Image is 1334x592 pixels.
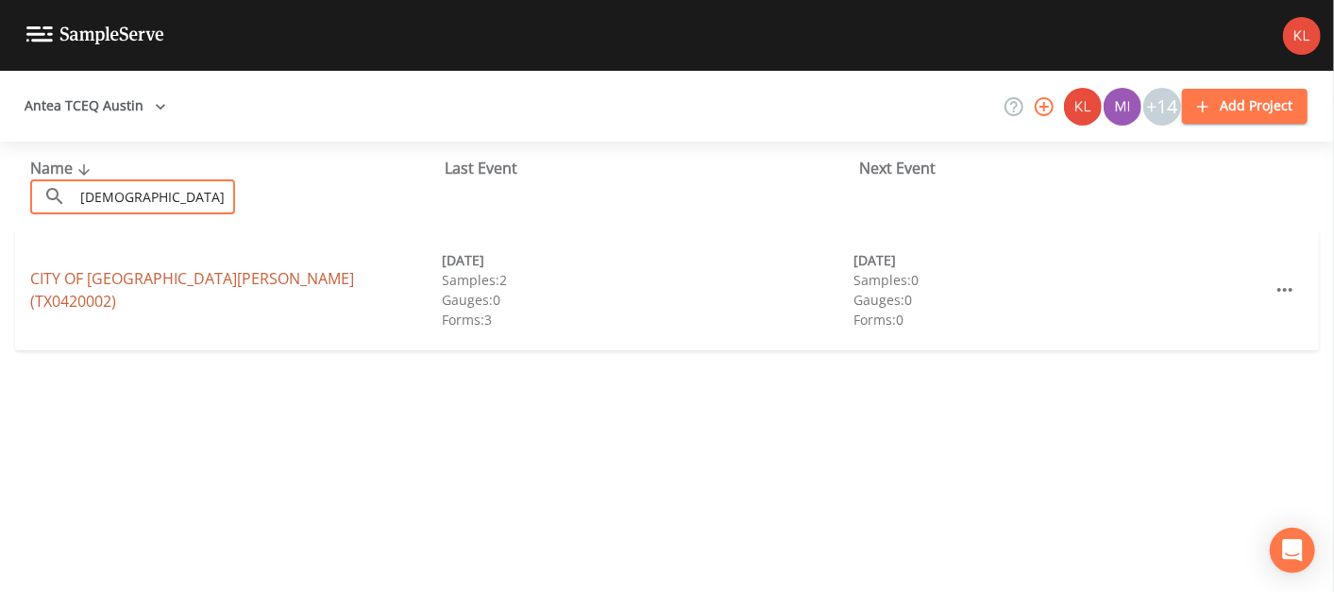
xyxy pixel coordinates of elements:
div: [DATE] [442,250,853,270]
div: +14 [1143,88,1181,126]
div: Miriaha Caddie [1103,88,1142,126]
div: Gauges: 0 [854,290,1266,310]
div: Samples: 0 [854,270,1266,290]
button: Antea TCEQ Austin [17,89,174,124]
div: Gauges: 0 [442,290,853,310]
div: Last Event [445,157,859,179]
img: logo [26,26,164,44]
div: Kler Teran [1063,88,1103,126]
div: Forms: 3 [442,310,853,330]
img: 9c4450d90d3b8045b2e5fa62e4f92659 [1064,88,1102,126]
span: Name [30,158,95,178]
div: Forms: 0 [854,310,1266,330]
button: Add Project [1182,89,1308,124]
img: a1ea4ff7c53760f38bef77ef7c6649bf [1104,88,1141,126]
div: Open Intercom Messenger [1270,528,1315,573]
div: [DATE] [854,250,1266,270]
div: Next Event [859,157,1274,179]
img: 9c4450d90d3b8045b2e5fa62e4f92659 [1283,17,1321,55]
a: CITY OF [GEOGRAPHIC_DATA][PERSON_NAME] (TX0420002) [30,268,354,312]
div: Samples: 2 [442,270,853,290]
input: Search Projects [74,179,235,214]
